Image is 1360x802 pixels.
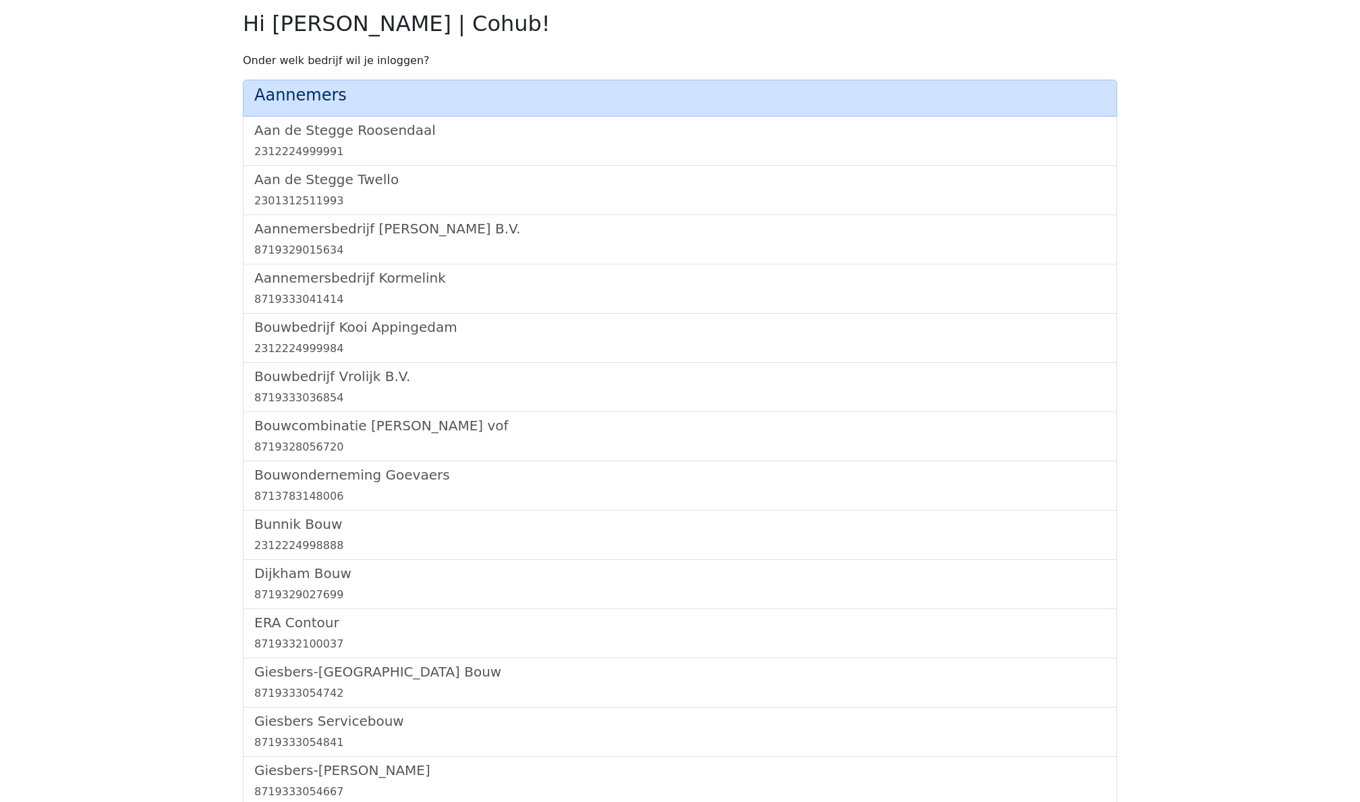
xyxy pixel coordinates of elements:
[254,221,1106,258] a: Aannemersbedrijf [PERSON_NAME] B.V.8719329015634
[254,614,1106,652] a: ERA Contour8719332100037
[254,488,1106,505] div: 8713783148006
[254,467,1106,505] a: Bouwonderneming Goevaers8713783148006
[254,171,1106,188] h5: Aan de Stegge Twello
[254,341,1106,357] div: 2312224999984
[254,242,1106,258] div: 8719329015634
[254,516,1106,554] a: Bunnik Bouw2312224998888
[254,735,1106,751] div: 8719333054841
[254,171,1106,209] a: Aan de Stegge Twello2301312511993
[243,53,1117,69] p: Onder welk bedrijf wil je inloggen?
[254,193,1106,209] div: 2301312511993
[254,713,1106,751] a: Giesbers Servicebouw8719333054841
[254,122,1106,160] a: Aan de Stegge Roosendaal2312224999991
[254,221,1106,237] h5: Aannemersbedrijf [PERSON_NAME] B.V.
[254,664,1106,680] h5: Giesbers-[GEOGRAPHIC_DATA] Bouw
[243,11,1117,36] h2: Hi [PERSON_NAME] | Cohub!
[254,270,1106,286] h5: Aannemersbedrijf Kormelink
[254,713,1106,729] h5: Giesbers Servicebouw
[254,762,1106,800] a: Giesbers-[PERSON_NAME]8719333054667
[254,270,1106,308] a: Aannemersbedrijf Kormelink8719333041414
[254,565,1106,603] a: Dijkham Bouw8719329027699
[254,439,1106,455] div: 8719328056720
[254,516,1106,532] h5: Bunnik Bouw
[254,86,1106,105] h4: Aannemers
[254,418,1106,434] h5: Bouwcombinatie [PERSON_NAME] vof
[254,762,1106,778] h5: Giesbers-[PERSON_NAME]
[254,144,1106,160] div: 2312224999991
[254,664,1106,701] a: Giesbers-[GEOGRAPHIC_DATA] Bouw8719333054742
[254,368,1106,384] h5: Bouwbedrijf Vrolijk B.V.
[254,390,1106,406] div: 8719333036854
[254,587,1106,603] div: 8719329027699
[254,685,1106,701] div: 8719333054742
[254,319,1106,357] a: Bouwbedrijf Kooi Appingedam2312224999984
[254,784,1106,800] div: 8719333054667
[254,418,1106,455] a: Bouwcombinatie [PERSON_NAME] vof8719328056720
[254,636,1106,652] div: 8719332100037
[254,291,1106,308] div: 8719333041414
[254,467,1106,483] h5: Bouwonderneming Goevaers
[254,614,1106,631] h5: ERA Contour
[254,368,1106,406] a: Bouwbedrijf Vrolijk B.V.8719333036854
[254,319,1106,335] h5: Bouwbedrijf Kooi Appingedam
[254,538,1106,554] div: 2312224998888
[254,565,1106,581] h5: Dijkham Bouw
[254,122,1106,138] h5: Aan de Stegge Roosendaal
